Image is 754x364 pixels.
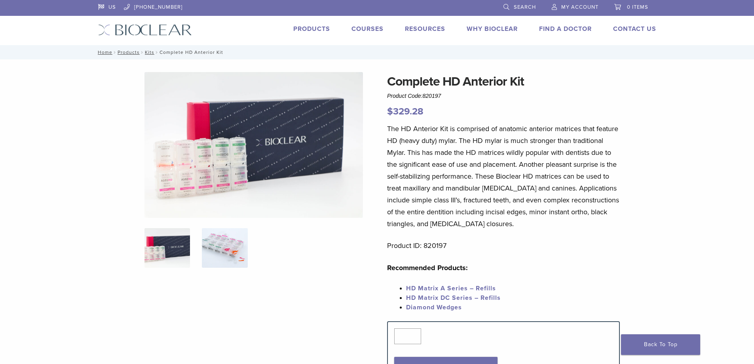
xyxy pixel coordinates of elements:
[423,93,441,99] span: 820197
[98,24,192,36] img: Bioclear
[467,25,518,33] a: Why Bioclear
[621,334,700,355] a: Back To Top
[387,72,620,91] h1: Complete HD Anterior Kit
[405,25,445,33] a: Resources
[202,228,247,268] img: Complete HD Anterior Kit - Image 2
[406,294,501,302] a: HD Matrix DC Series – Refills
[144,228,190,268] img: IMG_8088-1-324x324.jpg
[387,123,620,230] p: The HD Anterior Kit is comprised of anatomic anterior matrices that feature HD (heavy duty) mylar...
[406,303,462,311] a: Diamond Wedges
[140,50,145,54] span: /
[145,50,154,55] a: Kits
[387,93,441,99] span: Product Code:
[95,50,112,55] a: Home
[112,50,118,54] span: /
[539,25,592,33] a: Find A Doctor
[387,106,424,117] bdi: 329.28
[144,72,363,218] img: IMG_8088 (1)
[406,284,496,292] a: HD Matrix A Series – Refills
[92,45,662,59] nav: Complete HD Anterior Kit
[351,25,384,33] a: Courses
[154,50,160,54] span: /
[627,4,648,10] span: 0 items
[561,4,598,10] span: My Account
[387,263,468,272] strong: Recommended Products:
[387,106,393,117] span: $
[613,25,656,33] a: Contact Us
[118,50,140,55] a: Products
[293,25,330,33] a: Products
[387,240,620,252] p: Product ID: 820197
[514,4,536,10] span: Search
